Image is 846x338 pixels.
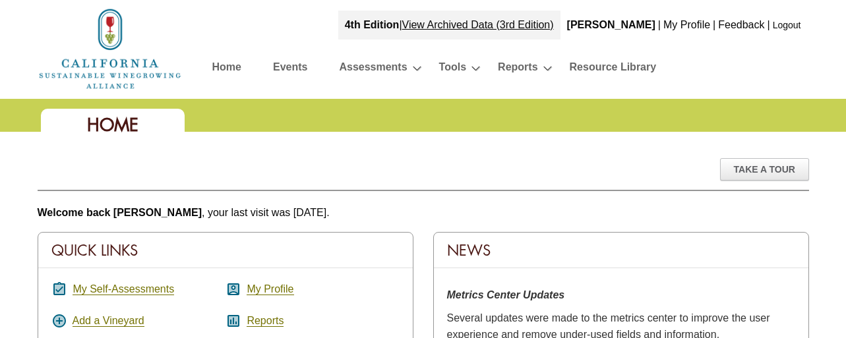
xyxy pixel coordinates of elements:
[73,315,144,327] a: Add a Vineyard
[345,19,400,30] strong: 4th Edition
[51,281,67,297] i: assignment_turned_in
[766,11,771,40] div: |
[439,58,466,81] a: Tools
[38,233,413,268] div: Quick Links
[38,207,202,218] b: Welcome back [PERSON_NAME]
[773,20,801,30] a: Logout
[226,313,241,329] i: assessment
[73,283,174,295] a: My Self-Assessments
[87,113,138,136] span: Home
[663,19,710,30] a: My Profile
[402,19,554,30] a: View Archived Data (3rd Edition)
[720,158,809,181] div: Take A Tour
[338,11,560,40] div: |
[570,58,657,81] a: Resource Library
[38,42,183,53] a: Home
[718,19,764,30] a: Feedback
[38,204,809,221] p: , your last visit was [DATE].
[434,233,808,268] div: News
[657,11,662,40] div: |
[498,58,537,81] a: Reports
[711,11,717,40] div: |
[212,58,241,81] a: Home
[247,283,293,295] a: My Profile
[226,281,241,297] i: account_box
[38,7,183,91] img: logo_cswa2x.png
[51,313,67,329] i: add_circle
[273,58,307,81] a: Events
[247,315,284,327] a: Reports
[447,289,565,300] strong: Metrics Center Updates
[339,58,407,81] a: Assessments
[567,19,655,30] b: [PERSON_NAME]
